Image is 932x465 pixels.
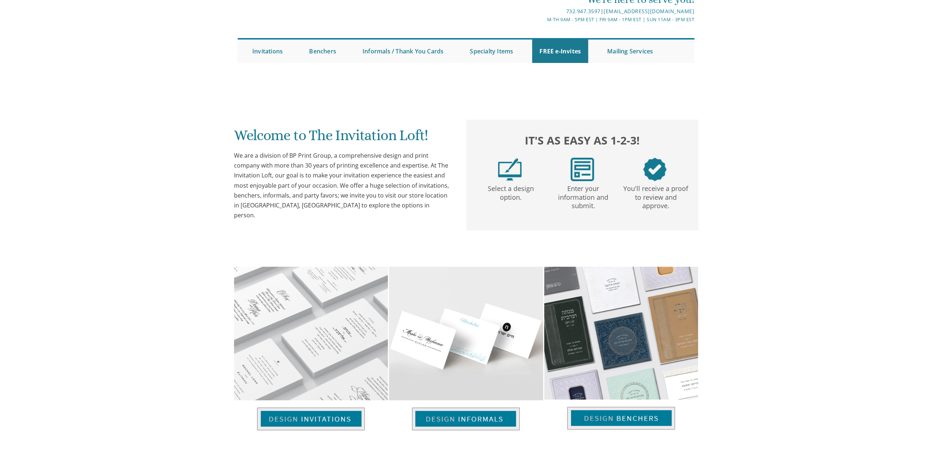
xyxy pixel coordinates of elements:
[532,40,588,63] a: FREE e-Invites
[548,181,618,210] p: Enter your information and submit.
[498,158,521,181] img: step1.png
[390,7,694,16] div: |
[643,158,666,181] img: step3.png
[600,40,660,63] a: Mailing Services
[234,151,452,220] div: We are a division of BP Print Group, a comprehensive design and print company with more than 30 y...
[234,127,452,149] h1: Welcome to The Invitation Loft!
[355,40,451,63] a: Informals / Thank You Cards
[390,16,694,23] div: M-Th 9am - 5pm EST | Fri 9am - 1pm EST | Sun 11am - 3pm EST
[566,8,600,15] a: 732.947.3597
[463,40,520,63] a: Specialty Items
[604,8,694,15] a: [EMAIL_ADDRESS][DOMAIN_NAME]
[476,181,545,202] p: Select a design option.
[621,181,690,210] p: You'll receive a proof to review and approve.
[302,40,344,63] a: Benchers
[571,158,594,181] img: step2.png
[245,40,290,63] a: Invitations
[474,132,691,149] h2: It's as easy as 1-2-3!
